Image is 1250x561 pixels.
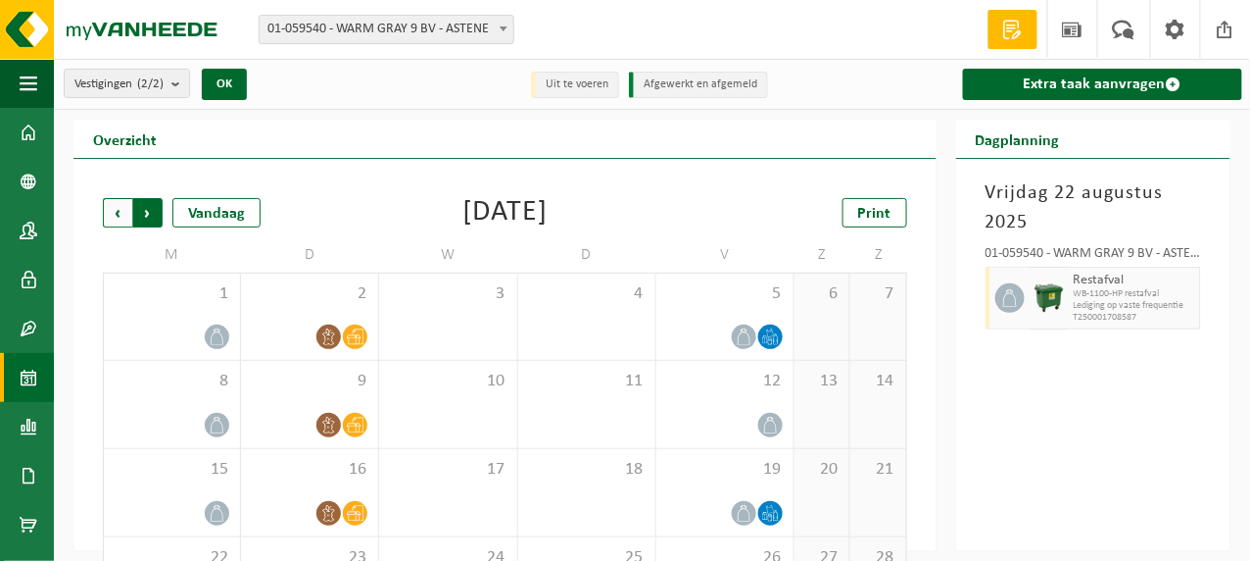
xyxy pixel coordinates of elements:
span: 15 [114,459,230,481]
span: 12 [666,371,784,392]
span: Restafval [1074,273,1195,288]
span: 10 [389,371,506,392]
span: 8 [114,371,230,392]
img: WB-1100-HPE-GN-01 [1034,283,1064,313]
a: Extra taak aanvragen [963,69,1242,100]
div: 01-059540 - WARM GRAY 9 BV - ASTENE [986,247,1201,267]
span: 7 [860,283,895,305]
td: D [241,237,379,273]
h2: Dagplanning [956,120,1080,158]
span: Lediging op vaste frequentie [1074,300,1195,312]
li: Afgewerkt en afgemeld [629,72,768,98]
span: 16 [251,459,368,481]
li: Uit te voeren [531,72,619,98]
td: D [518,237,656,273]
span: 18 [528,459,646,481]
span: 1 [114,283,230,305]
span: 21 [860,459,895,481]
span: WB-1100-HP restafval [1074,288,1195,300]
span: 3 [389,283,506,305]
span: Volgende [133,198,163,228]
td: Z [794,237,850,273]
td: W [379,237,517,273]
span: 5 [666,283,784,305]
span: 19 [666,459,784,481]
h2: Overzicht [73,120,176,158]
a: Print [842,198,907,228]
button: Vestigingen(2/2) [64,69,190,98]
span: Vestigingen [74,70,164,99]
span: 20 [804,459,840,481]
span: 13 [804,371,840,392]
span: Vorige [103,198,132,228]
span: 2 [251,283,368,305]
span: 01-059540 - WARM GRAY 9 BV - ASTENE [259,15,514,44]
td: Z [850,237,906,273]
td: M [103,237,241,273]
span: Print [858,206,891,222]
div: [DATE] [462,198,548,228]
span: 01-059540 - WARM GRAY 9 BV - ASTENE [260,16,513,43]
div: Vandaag [172,198,261,228]
td: V [656,237,794,273]
span: 4 [528,283,646,305]
span: 6 [804,283,840,305]
span: 17 [389,459,506,481]
span: 14 [860,371,895,392]
button: OK [202,69,247,100]
span: T250001708587 [1074,312,1195,324]
span: 11 [528,371,646,392]
count: (2/2) [137,77,164,90]
h3: Vrijdag 22 augustus 2025 [986,178,1201,237]
span: 9 [251,371,368,392]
